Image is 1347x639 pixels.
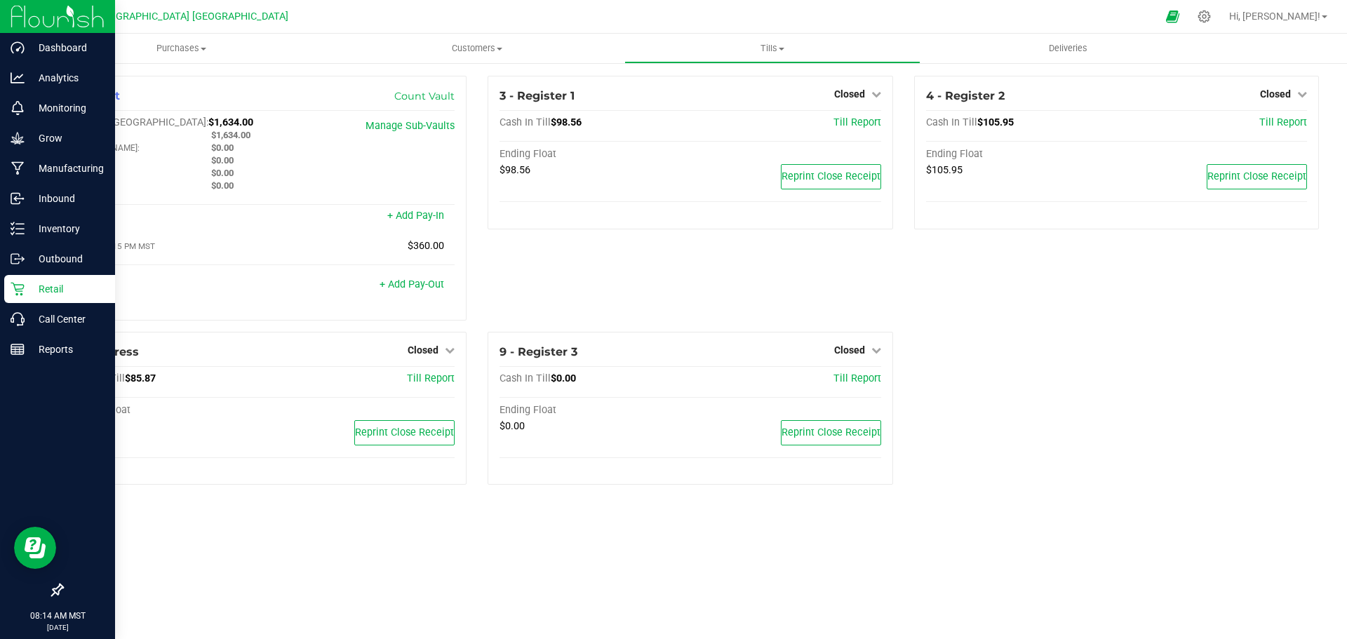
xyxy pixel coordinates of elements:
span: Cash In [GEOGRAPHIC_DATA]: [74,116,208,128]
span: Closed [408,344,438,356]
span: 3 - Register 1 [500,89,575,102]
button: Reprint Close Receipt [1207,164,1307,189]
inline-svg: Reports [11,342,25,356]
a: Manage Sub-Vaults [366,120,455,132]
p: [DATE] [6,622,109,633]
span: Reprint Close Receipt [355,426,454,438]
span: Closed [1260,88,1291,100]
span: Deliveries [1030,42,1106,55]
inline-svg: Monitoring [11,101,25,115]
button: Reprint Close Receipt [354,420,455,445]
p: Inventory [25,220,109,237]
span: Cash In Till [500,116,551,128]
inline-svg: Analytics [11,71,25,85]
span: $98.56 [500,164,530,176]
p: Retail [25,281,109,297]
div: Pay-Ins [74,211,264,224]
span: $0.00 [211,168,234,178]
p: Grow [25,130,109,147]
inline-svg: Call Center [11,312,25,326]
a: Till Report [833,116,881,128]
inline-svg: Manufacturing [11,161,25,175]
span: Reprint Close Receipt [1207,170,1306,182]
p: Inbound [25,190,109,207]
a: Till Report [833,372,881,384]
span: $0.00 [211,142,234,153]
span: $105.95 [926,164,963,176]
a: Purchases [34,34,329,63]
a: + Add Pay-In [387,210,444,222]
span: Tills [625,42,919,55]
iframe: Resource center [14,527,56,569]
span: Open Ecommerce Menu [1157,3,1188,30]
div: Ending Float [926,148,1117,161]
p: Dashboard [25,39,109,56]
inline-svg: Dashboard [11,41,25,55]
p: Call Center [25,311,109,328]
span: Reprint Close Receipt [782,426,880,438]
inline-svg: Inbound [11,191,25,206]
a: + Add Pay-Out [380,278,444,290]
a: Deliveries [920,34,1216,63]
span: Customers [330,42,624,55]
span: Purchases [34,42,329,55]
div: Ending Float [500,404,690,417]
span: $360.00 [408,240,444,252]
span: $105.95 [977,116,1014,128]
a: Count Vault [394,90,455,102]
p: Monitoring [25,100,109,116]
p: Outbound [25,250,109,267]
inline-svg: Grow [11,131,25,145]
span: Cash In Till [500,372,551,384]
span: Reprint Close Receipt [782,170,880,182]
span: $0.00 [551,372,576,384]
inline-svg: Outbound [11,252,25,266]
span: Closed [834,344,865,356]
p: 08:14 AM MST [6,610,109,622]
a: Till Report [407,372,455,384]
span: $0.00 [500,420,525,432]
div: Ending Float [500,148,690,161]
span: $85.87 [125,372,156,384]
span: $1,634.00 [208,116,253,128]
span: Closed [834,88,865,100]
a: Customers [329,34,624,63]
div: Ending Float [74,404,264,417]
p: Reports [25,341,109,358]
p: Manufacturing [25,160,109,177]
a: Tills [624,34,920,63]
div: Pay-Outs [74,280,264,292]
span: Cash In Till [926,116,977,128]
span: $0.00 [211,155,234,166]
span: 9 - Register 3 [500,345,577,358]
span: $98.56 [551,116,582,128]
inline-svg: Inventory [11,222,25,236]
inline-svg: Retail [11,282,25,296]
p: Analytics [25,69,109,86]
span: 4 - Register 2 [926,89,1005,102]
button: Reprint Close Receipt [781,420,881,445]
span: $1,634.00 [211,130,250,140]
span: Hi, [PERSON_NAME]! [1229,11,1320,22]
a: Till Report [1259,116,1307,128]
button: Reprint Close Receipt [781,164,881,189]
div: Manage settings [1195,10,1213,23]
span: [US_STATE][GEOGRAPHIC_DATA] [GEOGRAPHIC_DATA] [41,11,288,22]
span: $0.00 [211,180,234,191]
